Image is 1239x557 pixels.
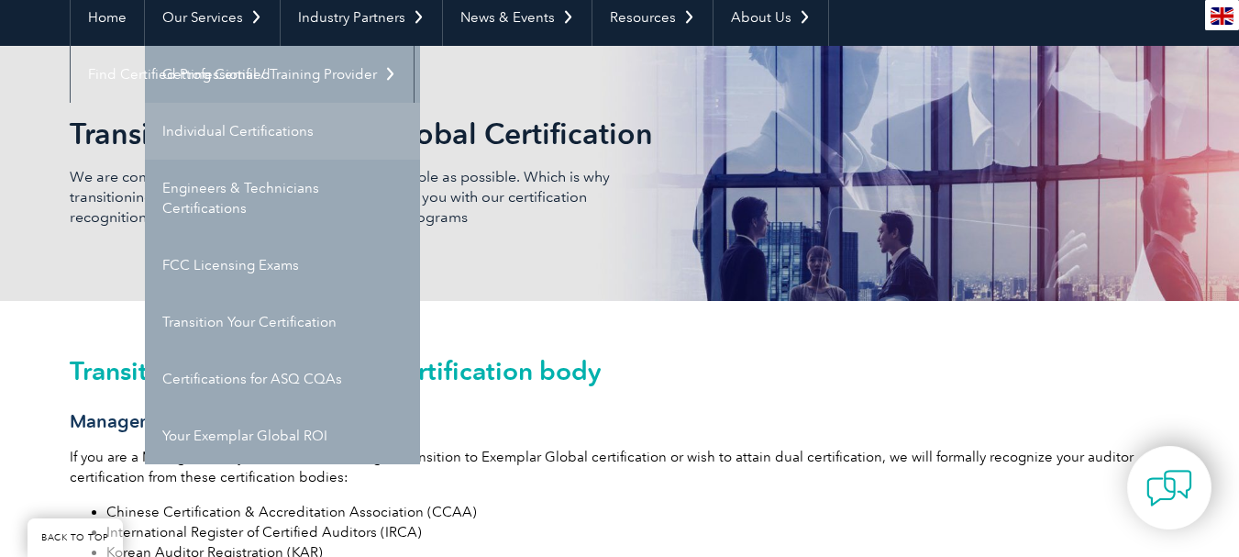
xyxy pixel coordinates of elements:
a: Your Exemplar Global ROI [145,407,420,464]
a: Individual Certifications [145,103,420,160]
a: Engineers & Technicians Certifications [145,160,420,237]
h2: Transitioning from another certification body [70,356,1170,385]
a: FCC Licensing Exams [145,237,420,294]
li: Chinese Certification & Accreditation Association (CCAA) [106,502,1170,522]
li: International Register of Certified Auditors (IRCA) [106,522,1170,542]
a: Find Certified Professional / Training Provider [71,46,414,103]
h3: Management System Auditor [70,410,1170,433]
p: We are committed to making certification as accessible as possible. Which is why transitioning to... [70,167,620,228]
a: Transition Your Certification [145,294,420,351]
a: Certifications for ASQ CQAs [145,351,420,407]
p: If you are a Management System Auditor wanting to transition to Exemplar Global certification or ... [70,447,1170,487]
a: BACK TO TOP [28,518,123,557]
img: en [1211,7,1233,25]
h2: Transition to Exemplar Global Certification [70,119,840,149]
img: contact-chat.png [1146,465,1192,511]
